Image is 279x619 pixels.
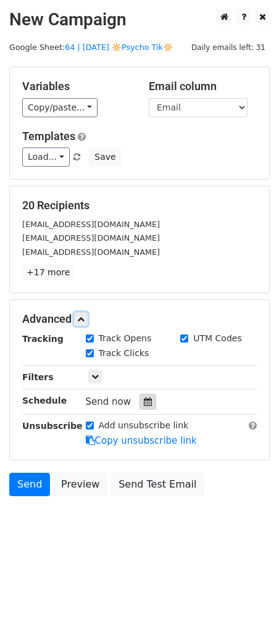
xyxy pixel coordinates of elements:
iframe: Chat Widget [217,560,279,619]
strong: Tracking [22,334,64,344]
button: Save [89,147,121,167]
a: Send [9,473,50,496]
a: Preview [53,473,107,496]
a: Copy/paste... [22,98,98,117]
small: [EMAIL_ADDRESS][DOMAIN_NAME] [22,233,160,243]
a: 64 | [DATE] 🔆Psycho Tik🔆 [65,43,173,52]
h5: Variables [22,80,130,93]
small: [EMAIL_ADDRESS][DOMAIN_NAME] [22,220,160,229]
h2: New Campaign [9,9,270,30]
label: UTM Codes [193,332,241,345]
a: Copy unsubscribe link [86,435,197,446]
a: +17 more [22,265,74,280]
span: Send now [86,396,131,407]
strong: Unsubscribe [22,421,83,431]
strong: Schedule [22,396,67,405]
a: Daily emails left: 31 [187,43,270,52]
small: Google Sheet: [9,43,173,52]
label: Add unsubscribe link [99,419,189,432]
a: Templates [22,130,75,143]
h5: 20 Recipients [22,199,257,212]
span: Daily emails left: 31 [187,41,270,54]
h5: Email column [149,80,257,93]
label: Track Opens [99,332,152,345]
small: [EMAIL_ADDRESS][DOMAIN_NAME] [22,247,160,257]
strong: Filters [22,372,54,382]
a: Send Test Email [110,473,204,496]
label: Track Clicks [99,347,149,360]
a: Load... [22,147,70,167]
h5: Advanced [22,312,257,326]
